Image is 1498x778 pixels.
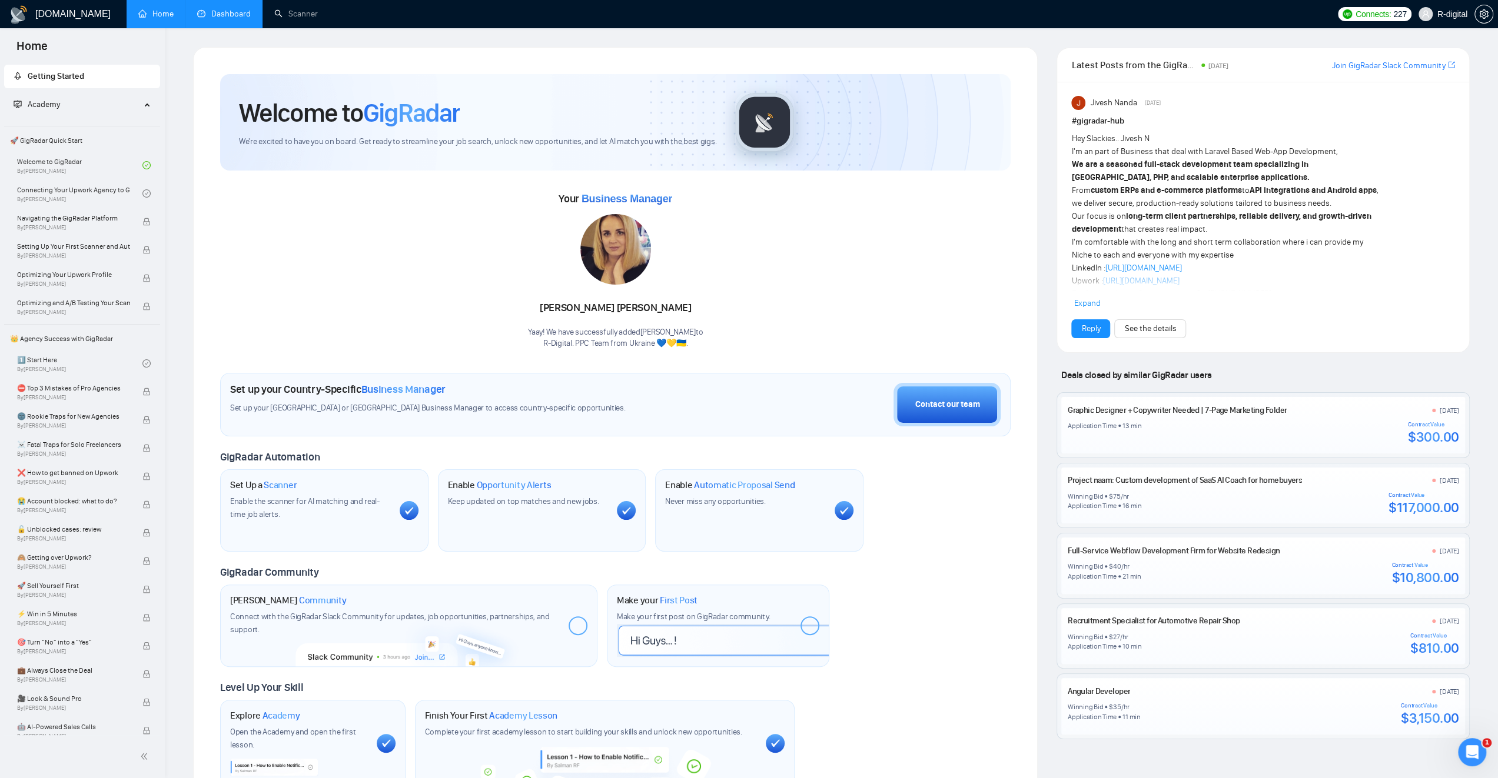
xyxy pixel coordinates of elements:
[17,608,130,620] span: ⚡ Win in 5 Minutes
[17,350,142,376] a: 1️⃣ Start HereBy[PERSON_NAME]
[142,670,151,678] span: lock
[17,676,130,683] span: By [PERSON_NAME]
[617,612,770,622] span: Make your first post on GigRadar community.
[28,99,60,109] span: Academy
[17,439,130,450] span: ☠️ Fatal Traps for Solo Freelancers
[528,298,703,318] div: [PERSON_NAME] [PERSON_NAME]
[17,382,130,394] span: ⛔ Top 3 Mistakes of Pro Agencies
[1071,115,1455,128] h1: # gigradar-hub
[14,72,22,80] span: rocket
[1440,687,1459,696] div: [DATE]
[17,281,130,288] span: By [PERSON_NAME]
[448,496,599,506] span: Keep updated on top matches and new jobs.
[17,241,130,252] span: Setting Up Your First Scanner and Auto-Bidder
[17,648,130,655] span: By [PERSON_NAME]
[1068,421,1117,430] div: Application Time
[154,11,166,18] div: Close
[17,620,130,627] span: By [PERSON_NAME]
[1408,428,1459,446] div: $300.00
[17,507,130,514] span: By [PERSON_NAME]
[17,665,130,676] span: 💼 Always Close the Deal
[1122,642,1142,651] div: 10 min
[1121,562,1130,571] div: /hr
[1057,365,1216,385] span: Deals closed by similar GigRadar users
[17,592,130,599] span: By [PERSON_NAME]
[448,479,552,491] h1: Enable
[142,557,151,565] span: lock
[299,595,347,606] span: Community
[14,99,60,109] span: Academy
[19,8,139,102] div: in [GEOGRAPHIC_DATA] - [DATE] 🎉 Join & experts for Upwork, LinkedIn sales & more 👉🏻 👈🏻
[17,212,130,224] span: Navigating the GigRadar Platform
[617,595,697,606] h1: Make your
[14,100,22,108] span: fund-projection-screen
[1440,406,1459,415] div: [DATE]
[1440,546,1459,556] div: [DATE]
[1391,569,1459,586] div: $10,800.00
[1068,475,1302,485] a: Project naam: Custom development of SaaS AI Coach for homebuyers
[17,224,130,231] span: By [PERSON_NAME]
[230,496,380,519] span: Enable the scanner for AI matching and real-time job alerts.
[142,472,151,480] span: lock
[1393,8,1406,21] span: 227
[17,523,130,535] span: 🔓 Unblocked cases: review
[1343,9,1352,19] img: upwork-logo.png
[1410,632,1459,639] div: Contract Value
[264,479,297,491] span: Scanner
[142,302,151,310] span: lock
[1145,98,1161,108] span: [DATE]
[1068,642,1117,651] div: Application Time
[142,698,151,706] span: lock
[1068,702,1103,712] div: Winning Bid
[1071,96,1085,110] img: Jivesh Nanda
[1071,132,1378,300] div: Hey Slackies.. Jivesh N I'm an part of Business that deal with Laravel Based Web-App Development,...
[142,218,151,226] span: lock
[489,710,557,722] span: Academy Lesson
[28,71,84,81] span: Getting Started
[17,636,130,648] span: 🎯 Turn “No” into a “Yes”
[363,97,460,129] span: GigRadar
[894,383,1001,426] button: Contact our team
[1068,501,1117,510] div: Application Time
[17,297,130,309] span: Optimizing and A/B Testing Your Scanner for Better Results
[665,479,795,491] h1: Enable
[1068,632,1103,642] div: Winning Bid
[1071,211,1371,234] strong: long-term client partnerships, reliable delivery, and growth-driven development
[1401,702,1459,709] div: Contract Value
[142,246,151,254] span: lock
[694,479,795,491] span: Automatic Proposal Send
[5,327,159,350] span: 👑 Agency Success with GigRadar
[476,479,551,491] span: Opportunity Alerts
[1401,709,1459,727] div: $3,150.00
[1448,59,1455,71] a: export
[1074,298,1100,308] span: Expand
[17,721,130,733] span: 🤖 AI-Powered Sales Calls
[1208,62,1228,70] span: [DATE]
[559,192,672,205] span: Your
[1068,712,1117,722] div: Application Time
[17,693,130,704] span: 🎥 Look & Sound Pro
[1102,276,1179,286] a: [URL][DOMAIN_NAME]
[1440,616,1459,626] div: [DATE]
[138,9,174,19] a: homeHome
[1448,60,1455,69] span: export
[17,467,130,479] span: ❌ How to get banned on Upwork
[1113,632,1120,642] div: 27
[197,9,251,19] a: dashboardDashboard
[220,681,303,694] span: Level Up Your Skill
[1068,616,1240,626] a: Recruitment Specialist for Automotive Repair Shop
[1109,632,1113,642] div: $
[1249,185,1376,195] strong: API integrations and Android apps
[142,189,151,198] span: check-circle
[1109,562,1113,571] div: $
[239,97,460,129] h1: Welcome to
[1410,639,1459,657] div: $810.00
[1332,59,1446,72] a: Join GigRadar Slack Community
[17,552,130,563] span: 🙈 Getting over Upwork?
[17,181,142,206] a: Connecting Your Upwork Agency to GigRadarBy[PERSON_NAME]
[1068,562,1103,571] div: Winning Bid
[1113,492,1121,501] div: 75
[1109,492,1113,501] div: $
[1068,492,1103,501] div: Winning Bid
[1124,322,1176,335] a: See the details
